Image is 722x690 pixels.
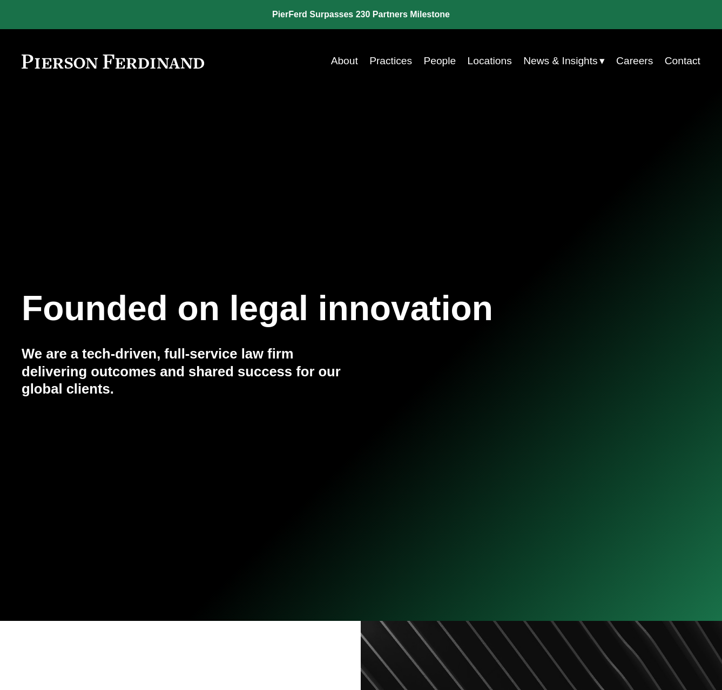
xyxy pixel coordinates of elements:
[523,51,605,71] a: folder dropdown
[331,51,358,71] a: About
[468,51,512,71] a: Locations
[369,51,412,71] a: Practices
[22,345,361,398] h4: We are a tech-driven, full-service law firm delivering outcomes and shared success for our global...
[616,51,653,71] a: Careers
[523,52,598,71] span: News & Insights
[22,289,587,328] h1: Founded on legal innovation
[665,51,700,71] a: Contact
[423,51,456,71] a: People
